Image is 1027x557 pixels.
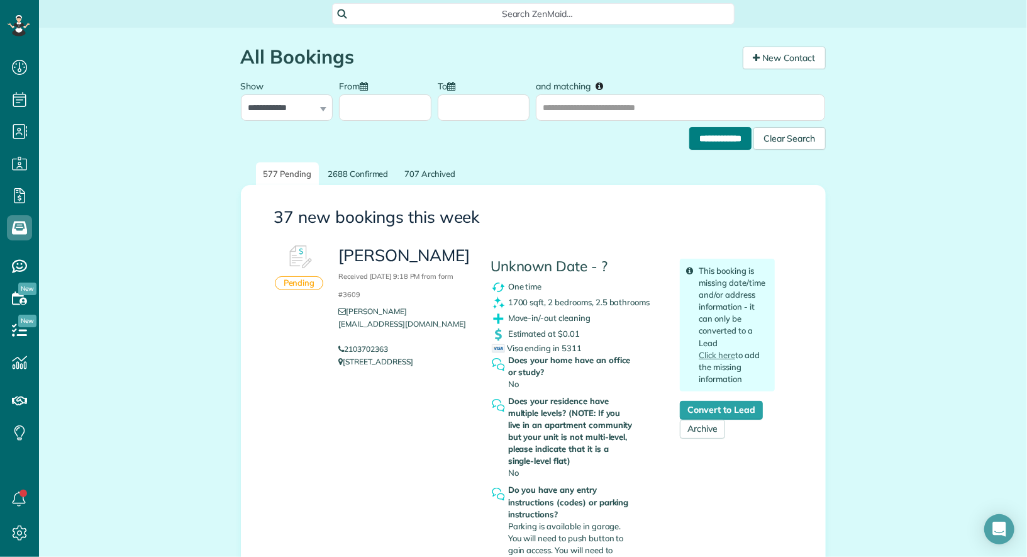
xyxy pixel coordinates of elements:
[280,239,318,276] img: Booking #600290
[491,398,506,414] img: question_symbol_icon-fa7b350da2b2fea416cef77984ae4cf4944ea5ab9e3d5925827a5d6b7129d3f6.png
[397,162,464,186] a: 707 Archived
[491,295,506,311] img: clean_symbol_icon-dd072f8366c07ea3eb8378bb991ecd12595f4b76d916a6f83395f9468ae6ecae.png
[338,344,388,354] a: 2103702363
[275,276,324,290] div: Pending
[508,379,519,389] span: No
[508,281,542,291] span: One time
[680,401,762,420] a: Convert to Lead
[339,74,374,97] label: From
[18,315,36,327] span: New
[491,487,506,502] img: question_symbol_icon-fa7b350da2b2fea416cef77984ae4cf4944ea5ab9e3d5925827a5d6b7129d3f6.png
[743,47,826,69] a: New Contact
[18,283,36,295] span: New
[491,311,506,327] img: extras_symbol_icon-f5f8d448bd4f6d592c0b405ff41d4b7d97c126065408080e4130a9468bdbe444.png
[338,247,471,301] h3: [PERSON_NAME]
[338,272,453,299] small: Received [DATE] 9:18 PM from form #3609
[338,356,471,368] p: [STREET_ADDRESS]
[508,329,580,339] span: Estimated at $0.01
[274,208,792,227] h3: 37 new bookings this week
[491,327,506,342] img: dollar_symbol_icon-bd8a6898b2649ec353a9eba708ae97d8d7348bddd7d2aed9b7e4bf5abd9f4af5.png
[984,514,1014,544] div: Open Intercom Messenger
[320,162,396,186] a: 2688 Confirmed
[508,395,635,467] strong: Does your residence have multiple levels? (NOTE: If you live in an apartment community but your u...
[491,357,506,373] img: question_symbol_icon-fa7b350da2b2fea416cef77984ae4cf4944ea5ab9e3d5925827a5d6b7129d3f6.png
[753,127,826,150] div: Clear Search
[508,313,591,323] span: Move-in/-out cleaning
[256,162,319,186] a: 577 Pending
[241,47,733,67] h1: All Bookings
[491,279,506,295] img: recurrence_symbol_icon-7cc721a9f4fb8f7b0289d3d97f09a2e367b638918f1a67e51b1e7d8abe5fb8d8.png
[680,259,775,391] div: This booking is missing date/time and/or address information - it can only be converted to a Lead...
[699,350,735,360] a: Click here
[338,307,466,341] a: [PERSON_NAME][EMAIL_ADDRESS][DOMAIN_NAME]
[491,259,662,274] h4: Unknown Date - ?
[492,343,582,353] span: Visa ending in 5311
[508,468,519,478] span: No
[508,297,650,307] span: 1700 sqft, 2 bedrooms, 2.5 bathrooms
[680,420,725,439] a: Archive
[508,484,635,520] strong: Do you have any entry instructions (codes) or parking instructions?
[536,74,612,97] label: and matching
[753,129,826,139] a: Clear Search
[508,354,635,378] strong: Does your home have an office or study?
[438,74,462,97] label: To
